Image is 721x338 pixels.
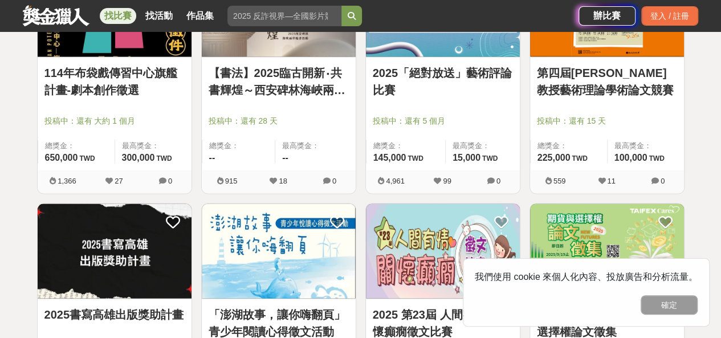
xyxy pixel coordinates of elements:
[537,140,600,151] span: 總獎金：
[641,6,698,26] div: 登入 / 註冊
[209,152,215,162] span: --
[553,176,566,185] span: 559
[475,272,698,282] span: 我們使用 cookie 來個人化內容、投放廣告和分析流量。
[279,176,287,185] span: 18
[182,8,218,24] a: 作品集
[44,115,185,127] span: 投稿中：還有 大約 1 個月
[79,154,95,162] span: TWD
[227,6,341,26] input: 2025 反詐視界—全國影片競賽
[572,154,587,162] span: TWD
[366,203,520,299] img: Cover Image
[537,152,571,162] span: 225,000
[141,8,177,24] a: 找活動
[373,115,513,127] span: 投稿中：還有 5 個月
[649,154,664,162] span: TWD
[453,140,513,151] span: 最高獎金：
[44,64,185,98] a: 114年布袋戲傳習中心旗艦計畫-劇本創作徵選
[225,176,238,185] span: 915
[58,176,76,185] span: 1,366
[641,295,698,315] button: 確定
[408,154,423,162] span: TWD
[607,176,615,185] span: 11
[579,6,636,26] a: 辦比賽
[530,203,684,299] img: Cover Image
[373,64,513,98] a: 2025「絕對放送」藝術評論比賽
[38,203,192,299] img: Cover Image
[373,152,406,162] span: 145,000
[614,152,647,162] span: 100,000
[45,152,78,162] span: 650,000
[661,176,665,185] span: 0
[614,140,677,151] span: 最高獎金：
[209,64,349,98] a: 【書法】2025臨古開新‧共書輝煌～西安碑林海峽兩岸臨書徵件活動
[209,140,268,151] span: 總獎金：
[45,140,108,151] span: 總獎金：
[202,203,356,299] img: Cover Image
[453,152,480,162] span: 15,000
[496,176,500,185] span: 0
[282,140,349,151] span: 最高獎金：
[156,154,172,162] span: TWD
[373,140,438,151] span: 總獎金：
[100,8,136,24] a: 找比賽
[209,115,349,127] span: 投稿中：還有 28 天
[482,154,498,162] span: TWD
[537,115,677,127] span: 投稿中：還有 15 天
[168,176,172,185] span: 0
[443,176,451,185] span: 99
[44,306,185,323] a: 2025書寫高雄出版獎助計畫
[115,176,123,185] span: 27
[282,152,288,162] span: --
[386,176,405,185] span: 4,961
[122,152,155,162] span: 300,000
[332,176,336,185] span: 0
[122,140,185,151] span: 最高獎金：
[537,64,677,98] a: 第四屆[PERSON_NAME]教授藝術理論學術論文競賽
